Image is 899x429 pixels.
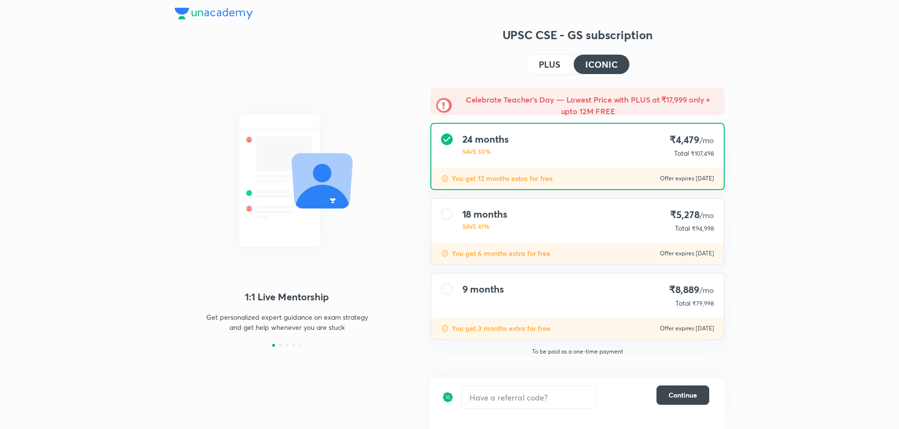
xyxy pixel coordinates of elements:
h4: 9 months [462,283,504,295]
h5: Celebrate Teacher’s Day — Lowest Price with PLUS at ₹17,999 only + upto 12M FREE [457,94,719,117]
img: discount [441,325,449,332]
button: Continue [656,385,709,405]
p: SAVE 50% [462,147,509,156]
h4: 24 months [462,133,509,145]
img: LMP_066b47ebaa.svg [175,97,399,265]
input: Have a referral code? [462,386,596,409]
h4: ₹4,479 [670,133,714,147]
span: /mo [700,285,714,295]
p: You get 6 months extra for free [452,249,550,258]
h4: ₹5,278 [670,208,714,222]
p: You get 3 months extra for free [452,324,550,333]
p: SAVE 41% [462,222,507,231]
p: Offer expires [DATE] [660,250,714,257]
h4: ICONIC [585,60,617,69]
img: discount [441,250,449,257]
img: discount [442,385,454,409]
img: - [436,98,452,113]
img: Company Logo [175,8,253,19]
img: discount [441,175,449,182]
p: Total [674,148,689,158]
p: You get 12 months extra for free [452,174,553,183]
p: Offer expires [DATE] [660,175,714,182]
span: Continue [669,390,697,400]
span: /mo [700,135,714,145]
button: ICONIC [574,55,629,74]
h4: 1:1 Live Mentorship [175,290,399,304]
h4: 18 months [462,208,507,220]
p: Offer expires [DATE] [660,325,714,332]
p: To be paid as a one-time payment [423,348,732,355]
button: PLUS [525,55,574,74]
h3: UPSC CSE - GS subscription [430,27,725,43]
span: /mo [700,210,714,220]
span: ₹94,998 [692,225,714,232]
p: Get personalized expert guidance on exam strategy and get help whenever you are stuck [203,312,371,332]
p: Total [675,298,690,308]
p: Total [675,223,690,233]
span: ₹79,998 [692,300,714,307]
h4: PLUS [539,60,560,69]
h4: ₹8,889 [669,283,714,296]
span: ₹107,498 [691,150,714,157]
